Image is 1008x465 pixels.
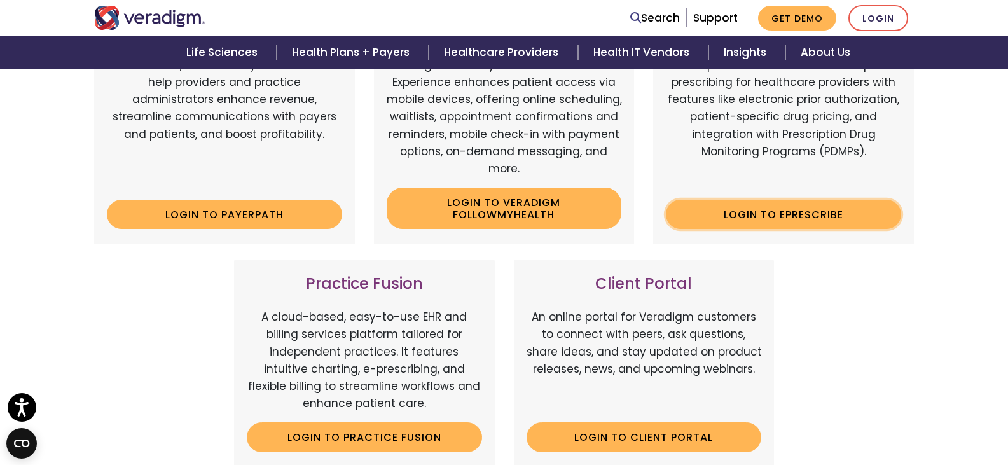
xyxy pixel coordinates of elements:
p: Web-based, user-friendly solutions that help providers and practice administrators enhance revenu... [107,57,342,190]
a: Healthcare Providers [429,36,577,69]
h3: Practice Fusion [247,275,482,293]
a: Login to Veradigm FollowMyHealth [387,188,622,229]
iframe: Drift Chat Widget [764,373,993,450]
p: Veradigm FollowMyHealth's Mobile Patient Experience enhances patient access via mobile devices, o... [387,57,622,177]
h3: Client Portal [527,275,762,293]
a: Health Plans + Payers [277,36,429,69]
a: Login [848,5,908,31]
img: Veradigm logo [94,6,205,30]
a: Search [630,10,680,27]
a: Support [693,10,738,25]
a: Login to Payerpath [107,200,342,229]
p: An online portal for Veradigm customers to connect with peers, ask questions, share ideas, and st... [527,309,762,412]
a: Login to ePrescribe [666,200,901,229]
p: A comprehensive solution that simplifies prescribing for healthcare providers with features like ... [666,57,901,190]
a: Login to Client Portal [527,422,762,452]
a: About Us [785,36,866,69]
a: Health IT Vendors [578,36,708,69]
p: A cloud-based, easy-to-use EHR and billing services platform tailored for independent practices. ... [247,309,482,412]
a: Insights [708,36,785,69]
a: Login to Practice Fusion [247,422,482,452]
button: Open CMP widget [6,428,37,459]
a: Life Sciences [171,36,277,69]
a: Get Demo [758,6,836,31]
